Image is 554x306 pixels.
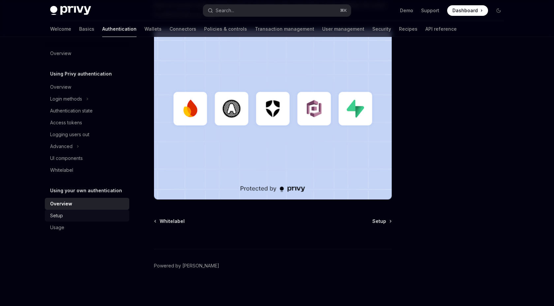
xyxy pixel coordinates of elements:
div: Usage [50,224,64,231]
a: Connectors [169,21,196,37]
h5: Using Privy authentication [50,70,112,78]
div: Advanced [50,142,73,150]
a: Security [372,21,391,37]
a: Welcome [50,21,71,37]
div: Overview [50,200,72,208]
button: Search...⌘K [203,5,351,16]
a: Overview [45,198,129,210]
div: Overview [50,49,71,57]
h5: Using your own authentication [50,187,122,195]
a: Dashboard [447,5,488,16]
div: Authentication state [50,107,93,115]
a: API reference [425,21,457,37]
span: Whitelabel [160,218,185,225]
a: Recipes [399,21,417,37]
a: Basics [79,21,94,37]
div: UI components [50,154,83,162]
div: Login methods [50,95,82,103]
a: Setup [372,218,391,225]
a: Logging users out [45,129,129,140]
img: dark logo [50,6,91,15]
a: Policies & controls [204,21,247,37]
a: User management [322,21,364,37]
a: Whitelabel [155,218,185,225]
button: Toggle dark mode [493,5,504,16]
span: Dashboard [452,7,478,14]
a: Usage [45,222,129,233]
span: ⌘ K [340,8,347,13]
a: Overview [45,81,129,93]
div: Access tokens [50,119,82,127]
a: Authentication state [45,105,129,117]
a: Overview [45,47,129,59]
a: Demo [400,7,413,14]
a: Wallets [144,21,162,37]
a: Setup [45,210,129,222]
a: Access tokens [45,117,129,129]
a: Support [421,7,439,14]
span: Setup [372,218,386,225]
a: Powered by [PERSON_NAME] [154,262,219,269]
a: UI components [45,152,129,164]
img: JWT-based auth splash [154,30,392,199]
a: Whitelabel [45,164,129,176]
div: Overview [50,83,71,91]
div: Setup [50,212,63,220]
div: Logging users out [50,131,89,138]
a: Transaction management [255,21,314,37]
div: Search... [216,7,234,15]
div: Whitelabel [50,166,73,174]
a: Authentication [102,21,137,37]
